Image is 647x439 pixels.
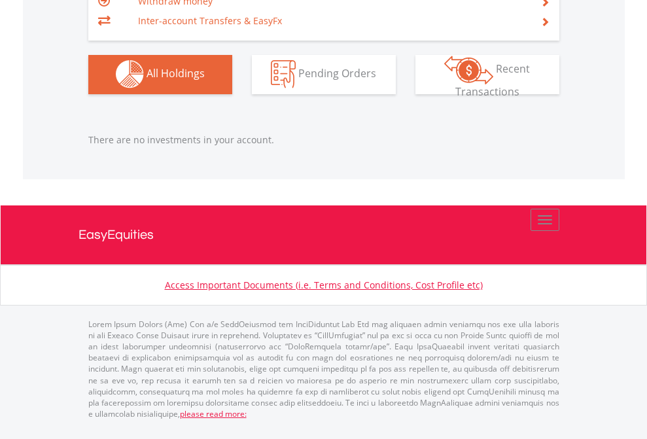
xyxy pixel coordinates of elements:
[252,55,396,94] button: Pending Orders
[79,205,569,264] a: EasyEquities
[138,11,525,31] td: Inter-account Transfers & EasyFx
[180,408,247,419] a: please read more:
[88,55,232,94] button: All Holdings
[444,56,493,84] img: transactions-zar-wht.png
[165,279,483,291] a: Access Important Documents (i.e. Terms and Conditions, Cost Profile etc)
[88,133,559,147] p: There are no investments in your account.
[88,319,559,419] p: Lorem Ipsum Dolors (Ame) Con a/e SeddOeiusmod tem InciDiduntut Lab Etd mag aliquaen admin veniamq...
[415,55,559,94] button: Recent Transactions
[455,61,531,99] span: Recent Transactions
[116,60,144,88] img: holdings-wht.png
[271,60,296,88] img: pending_instructions-wht.png
[298,66,376,80] span: Pending Orders
[147,66,205,80] span: All Holdings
